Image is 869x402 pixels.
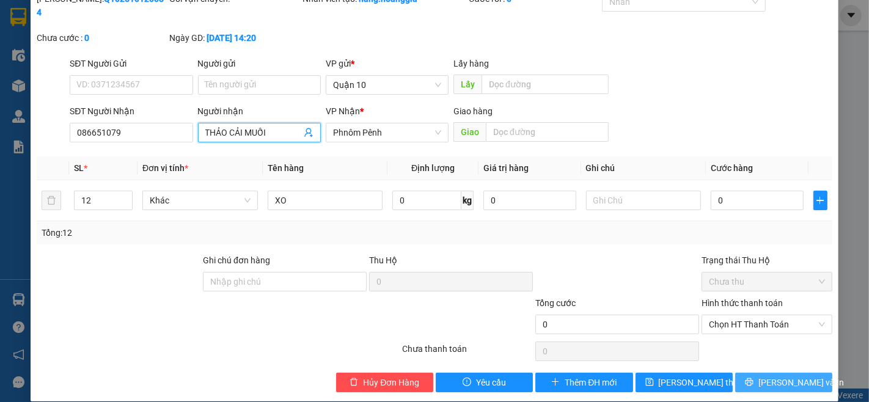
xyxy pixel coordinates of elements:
div: Người gửi [198,57,321,70]
span: environment [6,68,15,76]
label: Ghi chú đơn hàng [203,255,270,265]
button: save[PERSON_NAME] thay đổi [636,373,733,392]
button: plus [813,191,828,210]
button: exclamation-circleYêu cầu [436,373,533,392]
div: Ngày GD: [170,31,301,45]
div: Tổng: 12 [42,226,336,239]
b: [STREET_ADDRESS] [6,81,82,90]
span: exclamation-circle [463,378,471,387]
span: Yêu cầu [476,376,506,389]
label: Hình thức thanh toán [702,298,783,308]
div: SĐT Người Nhận [70,104,193,118]
div: Người nhận [198,104,321,118]
span: Giao hàng [453,106,493,116]
span: kg [461,191,474,210]
span: Chưa thu [709,272,825,291]
span: delete [350,378,358,387]
span: Cước hàng [711,163,753,173]
li: VP Phnôm Pênh [84,52,163,65]
b: [DATE] 14:20 [207,33,257,43]
b: [STREET_ADDRESS] [84,81,161,90]
span: Định lượng [411,163,455,173]
span: Quận 10 [333,76,441,94]
span: Lấy [453,75,482,94]
span: Giá trị hàng [483,163,529,173]
span: Khác [150,191,251,210]
span: Tên hàng [268,163,304,173]
div: Chưa cước : [37,31,167,45]
input: Dọc đường [486,122,609,142]
div: Trạng thái Thu Hộ [702,254,832,267]
span: [PERSON_NAME] thay đổi [659,376,757,389]
input: VD: Bàn, Ghế [268,191,383,210]
span: Hủy Đơn Hàng [363,376,419,389]
span: environment [84,68,93,76]
div: VP gửi [326,57,449,70]
span: Thêm ĐH mới [565,376,617,389]
button: printer[PERSON_NAME] và In [735,373,832,392]
span: Lấy hàng [453,59,489,68]
li: VP Quận 10 [6,52,84,65]
input: Ghi chú đơn hàng [203,272,367,291]
li: [PERSON_NAME] [6,6,177,29]
span: Phnôm Pênh [333,123,441,142]
span: [PERSON_NAME] và In [758,376,844,389]
span: plus [814,196,827,205]
input: Ghi Chú [586,191,702,210]
b: 0 [84,33,89,43]
span: printer [745,378,754,387]
span: Chọn HT Thanh Toán [709,315,825,334]
span: SL [74,163,84,173]
input: Dọc đường [482,75,609,94]
span: Thu Hộ [369,255,397,265]
span: VP Nhận [326,106,360,116]
span: user-add [304,128,313,137]
div: Chưa thanh toán [402,342,535,364]
span: Tổng cước [535,298,576,308]
span: Giao [453,122,486,142]
span: Đơn vị tính [142,163,188,173]
th: Ghi chú [581,156,706,180]
span: save [645,378,654,387]
button: delete [42,191,61,210]
div: SĐT Người Gửi [70,57,193,70]
span: plus [551,378,560,387]
button: deleteHủy Đơn Hàng [336,373,433,392]
button: plusThêm ĐH mới [535,373,632,392]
